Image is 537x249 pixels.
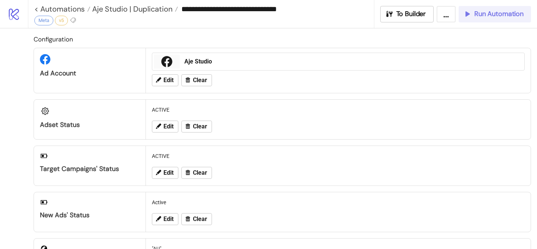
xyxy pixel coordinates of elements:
[181,213,212,225] button: Clear
[459,6,531,22] button: Run Automation
[34,16,53,25] div: Meta
[34,5,90,13] a: < Automations
[193,169,207,176] span: Clear
[90,5,178,13] a: Aje Studio | Duplication
[181,74,212,86] button: Clear
[152,121,178,133] button: Edit
[55,16,68,25] div: v5
[193,77,207,84] span: Clear
[437,6,456,22] button: ...
[193,123,207,130] span: Clear
[40,121,140,129] div: Adset Status
[34,34,531,44] h2: Configuration
[149,195,528,209] div: Active
[193,216,207,222] span: Clear
[152,213,178,225] button: Edit
[149,103,528,117] div: ACTIVE
[163,169,174,176] span: Edit
[152,74,178,86] button: Edit
[163,216,174,222] span: Edit
[184,57,520,66] div: Aje Studio
[474,10,524,18] span: Run Automation
[40,69,140,78] div: Ad Account
[181,167,212,179] button: Clear
[163,77,174,84] span: Edit
[40,211,140,220] div: New Ads' Status
[90,4,172,14] span: Aje Studio | Duplication
[163,123,174,130] span: Edit
[181,121,212,133] button: Clear
[380,6,434,22] button: To Builder
[149,149,528,163] div: ACTIVE
[396,10,426,18] span: To Builder
[40,165,140,173] div: Target Campaigns' Status
[152,167,178,179] button: Edit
